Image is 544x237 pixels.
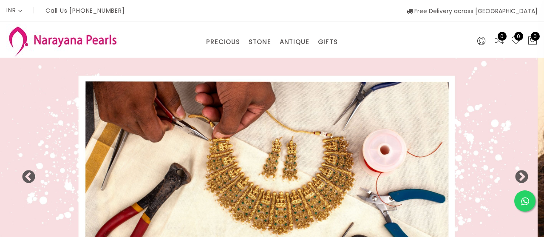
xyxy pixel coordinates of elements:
[511,36,521,47] a: 0
[206,36,240,48] a: PRECIOUS
[494,36,504,47] a: 0
[498,32,507,41] span: 0
[280,36,309,48] a: ANTIQUE
[407,7,538,15] span: Free Delivery across [GEOGRAPHIC_DATA]
[531,32,540,41] span: 0
[514,32,523,41] span: 0
[21,170,30,178] button: Previous
[514,170,523,178] button: Next
[318,36,338,48] a: GIFTS
[249,36,271,48] a: STONE
[45,8,125,14] p: Call Us [PHONE_NUMBER]
[527,36,538,47] button: 0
